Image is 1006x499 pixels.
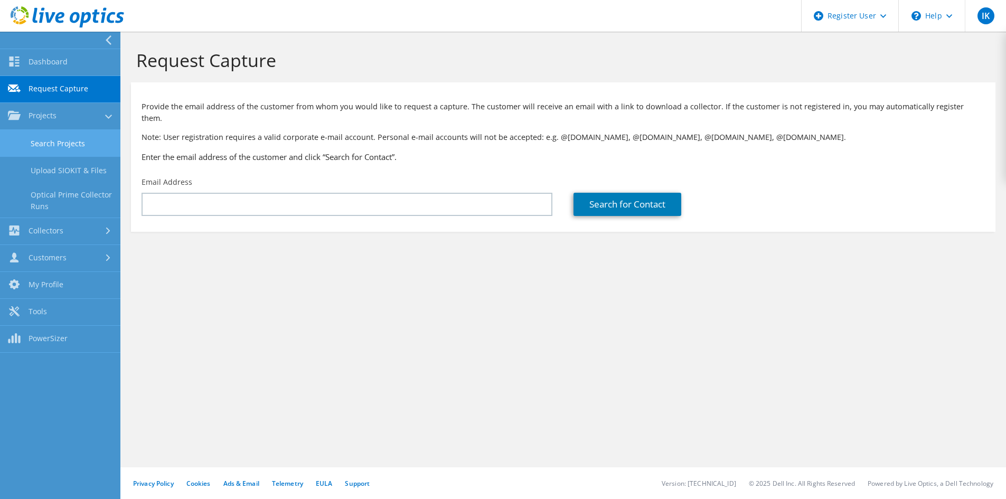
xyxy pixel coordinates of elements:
[868,479,993,488] li: Powered by Live Optics, a Dell Technology
[272,479,303,488] a: Telemetry
[142,131,985,143] p: Note: User registration requires a valid corporate e-mail account. Personal e-mail accounts will ...
[223,479,259,488] a: Ads & Email
[142,177,192,187] label: Email Address
[345,479,370,488] a: Support
[749,479,855,488] li: © 2025 Dell Inc. All Rights Reserved
[186,479,211,488] a: Cookies
[142,101,985,124] p: Provide the email address of the customer from whom you would like to request a capture. The cust...
[911,11,921,21] svg: \n
[133,479,174,488] a: Privacy Policy
[142,151,985,163] h3: Enter the email address of the customer and click “Search for Contact”.
[316,479,332,488] a: EULA
[977,7,994,24] span: IK
[573,193,681,216] a: Search for Contact
[662,479,736,488] li: Version: [TECHNICAL_ID]
[136,49,985,71] h1: Request Capture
